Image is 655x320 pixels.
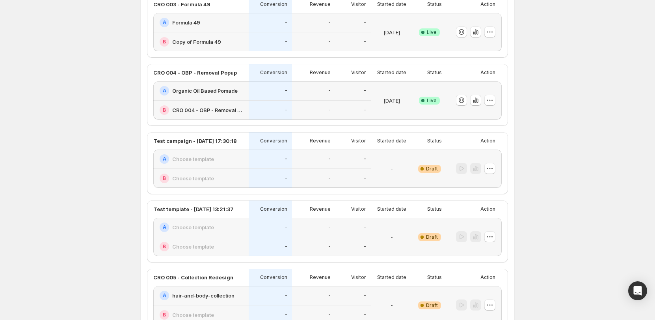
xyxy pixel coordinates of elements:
h2: Choose template [172,243,214,251]
h2: CRO 004 - OBP - Removal Popup (variant) [172,106,244,114]
div: Open Intercom Messenger [628,281,647,300]
h2: Choose template [172,155,214,163]
p: Visitor [351,1,366,7]
span: Draft [426,302,438,309]
p: - [364,19,366,26]
p: - [328,156,331,162]
p: Started date [377,274,406,281]
p: - [364,175,366,182]
p: Started date [377,1,406,7]
h2: A [163,156,166,162]
p: - [285,19,287,26]
p: - [328,175,331,182]
p: - [364,292,366,299]
p: Action [480,274,495,281]
h2: Organic Oil Based Pomade [172,87,238,95]
p: - [328,88,331,94]
p: - [328,243,331,250]
p: Visitor [351,206,366,212]
h2: Choose template [172,174,214,182]
p: Test template - [DATE] 13:21:37 [153,205,234,213]
p: Test campaign - [DATE] 17:30:18 [153,137,237,145]
p: CRO 005 - Collection Redesign [153,273,233,281]
p: Revenue [310,138,331,144]
span: Draft [426,166,438,172]
h2: B [163,175,166,182]
h2: B [163,312,166,318]
p: - [364,107,366,113]
p: Visitor [351,274,366,281]
p: - [391,301,393,309]
span: Live [427,97,437,104]
p: - [285,39,287,45]
p: - [285,175,287,182]
p: - [364,243,366,250]
p: Started date [377,69,406,76]
p: Action [480,206,495,212]
p: - [285,156,287,162]
p: Conversion [260,69,287,76]
p: - [285,292,287,299]
p: CRO 004 - OBP - Removal Popup [153,69,237,77]
h2: A [163,292,166,299]
p: Visitor [351,69,366,76]
p: - [364,39,366,45]
p: Revenue [310,1,331,7]
p: Status [427,274,442,281]
p: [DATE] [383,28,400,36]
p: Conversion [260,138,287,144]
p: - [328,107,331,113]
p: - [391,233,393,241]
h2: Copy of Formula 49 [172,38,221,46]
h2: Formula 49 [172,19,200,26]
p: - [364,312,366,318]
p: Visitor [351,138,366,144]
p: - [364,88,366,94]
p: Status [427,138,442,144]
p: - [285,88,287,94]
p: Started date [377,138,406,144]
h2: hair-and-body-collection [172,292,234,299]
p: Status [427,206,442,212]
p: Revenue [310,69,331,76]
span: Draft [426,234,438,240]
p: Action [480,1,495,7]
h2: B [163,39,166,45]
p: - [391,165,393,173]
h2: Choose template [172,311,214,319]
p: - [328,292,331,299]
h2: B [163,243,166,250]
p: CRO 003 - Formula 49 [153,0,210,8]
p: Revenue [310,206,331,212]
p: Revenue [310,274,331,281]
p: - [364,224,366,230]
p: - [285,107,287,113]
p: Conversion [260,1,287,7]
p: Conversion [260,274,287,281]
p: - [285,224,287,230]
p: Started date [377,206,406,212]
p: - [328,312,331,318]
p: Status [427,69,442,76]
p: Action [480,69,495,76]
p: - [285,312,287,318]
p: [DATE] [383,97,400,105]
p: - [328,224,331,230]
p: - [364,156,366,162]
p: Action [480,138,495,144]
h2: Choose template [172,223,214,231]
p: - [285,243,287,250]
h2: A [163,88,166,94]
p: - [328,19,331,26]
h2: A [163,224,166,230]
h2: B [163,107,166,113]
p: Conversion [260,206,287,212]
p: Status [427,1,442,7]
span: Live [427,29,437,36]
p: - [328,39,331,45]
h2: A [163,19,166,26]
